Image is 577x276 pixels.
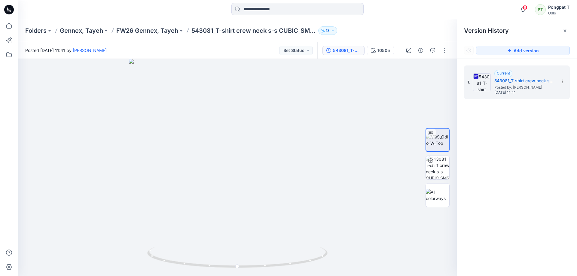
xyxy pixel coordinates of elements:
[548,4,569,11] div: Pongpat T
[377,47,390,54] div: 10505
[535,4,546,15] div: PT
[116,26,178,35] a: FW26 Gennex, Tayeh
[191,26,316,35] p: 543081_T-shirt crew neck s-s CUBIC_SMS_3D
[318,26,337,35] button: 13
[426,134,449,146] img: VQS_Odlo_W_Top
[60,26,103,35] a: Gennex, Tayeh
[464,27,509,34] span: Version History
[322,46,365,55] button: 543081_T-shirt crew neck s-s CUBIC_SMS_3D
[333,47,361,54] div: 543081_T-shirt crew neck s-s CUBIC_SMS_3D
[497,71,510,75] span: Current
[523,5,527,10] span: 6
[476,46,570,55] button: Add version
[326,27,330,34] p: 13
[426,189,449,202] img: All colorways
[464,46,474,55] button: Show Hidden Versions
[494,84,554,90] span: Posted by: Erica Franck
[25,26,47,35] a: Folders
[473,73,491,91] img: 543081_T-shirt crew neck s-s CUBIC_SMS_3D
[494,77,554,84] h5: 543081_T-shirt crew neck s-s CUBIC_SMS_3D
[548,11,569,15] div: Odlo
[468,80,470,85] span: 1.
[563,28,567,33] button: Close
[426,156,449,179] img: 543081_T-shirt crew neck s-s CUBIC_SMS_3D 10505
[73,48,107,53] a: [PERSON_NAME]
[416,46,426,55] button: Details
[367,46,394,55] button: 10505
[494,90,554,95] span: [DATE] 11:41
[25,47,107,53] span: Posted [DATE] 11:41 by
